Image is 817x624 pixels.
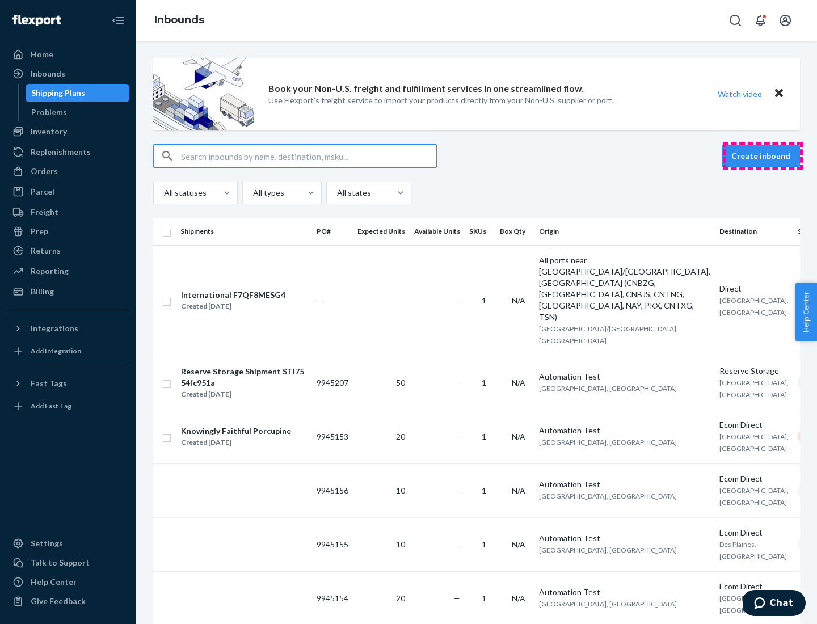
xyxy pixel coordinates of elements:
[719,365,789,377] div: Reserve Storage
[31,346,81,356] div: Add Integration
[539,255,710,323] div: All ports near [GEOGRAPHIC_DATA]/[GEOGRAPHIC_DATA], [GEOGRAPHIC_DATA] (CNBZG, [GEOGRAPHIC_DATA], ...
[539,371,710,382] div: Automation Test
[7,183,129,201] a: Parcel
[31,146,91,158] div: Replenishments
[7,319,129,338] button: Integrations
[31,49,53,60] div: Home
[482,539,486,549] span: 1
[7,283,129,301] a: Billing
[31,401,71,411] div: Add Fast Tag
[719,419,789,431] div: Ecom Direct
[482,486,486,495] span: 1
[719,432,789,453] span: [GEOGRAPHIC_DATA], [GEOGRAPHIC_DATA]
[795,283,817,341] button: Help Center
[539,587,710,598] div: Automation Test
[7,123,129,141] a: Inventory
[396,593,405,603] span: 20
[31,226,48,237] div: Prep
[7,45,129,64] a: Home
[539,492,677,500] span: [GEOGRAPHIC_DATA], [GEOGRAPHIC_DATA]
[453,593,460,603] span: —
[181,389,307,400] div: Created [DATE]
[312,517,353,571] td: 9945155
[396,486,405,495] span: 10
[7,222,129,241] a: Prep
[512,296,525,305] span: N/A
[453,378,460,387] span: —
[453,539,460,549] span: —
[154,14,204,26] a: Inbounds
[181,366,307,389] div: Reserve Storage Shipment STI7554fc951a
[482,593,486,603] span: 1
[31,323,78,334] div: Integrations
[722,145,800,167] button: Create inbound
[774,9,797,32] button: Open account menu
[7,143,129,161] a: Replenishments
[7,65,129,83] a: Inbounds
[107,9,129,32] button: Close Navigation
[539,546,677,554] span: [GEOGRAPHIC_DATA], [GEOGRAPHIC_DATA]
[495,218,534,245] th: Box Qty
[31,265,69,277] div: Reporting
[7,554,129,572] button: Talk to Support
[719,473,789,484] div: Ecom Direct
[7,162,129,180] a: Orders
[31,166,58,177] div: Orders
[512,432,525,441] span: N/A
[512,378,525,387] span: N/A
[719,540,787,560] span: Des Plaines, [GEOGRAPHIC_DATA]
[31,107,67,118] div: Problems
[31,186,54,197] div: Parcel
[719,486,789,507] span: [GEOGRAPHIC_DATA], [GEOGRAPHIC_DATA]
[353,218,410,245] th: Expected Units
[453,486,460,495] span: —
[710,86,769,102] button: Watch video
[7,374,129,393] button: Fast Tags
[539,324,678,345] span: [GEOGRAPHIC_DATA]/[GEOGRAPHIC_DATA], [GEOGRAPHIC_DATA]
[31,596,86,607] div: Give Feedback
[181,301,285,312] div: Created [DATE]
[145,4,213,37] ol: breadcrumbs
[396,378,405,387] span: 50
[31,576,77,588] div: Help Center
[465,218,495,245] th: SKUs
[512,593,525,603] span: N/A
[539,600,677,608] span: [GEOGRAPHIC_DATA], [GEOGRAPHIC_DATA]
[181,289,285,301] div: International F7QF8MESG4
[749,9,772,32] button: Open notifications
[715,218,793,245] th: Destination
[26,84,130,102] a: Shipping Plans
[7,203,129,221] a: Freight
[539,384,677,393] span: [GEOGRAPHIC_DATA], [GEOGRAPHIC_DATA]
[539,533,710,544] div: Automation Test
[719,527,789,538] div: Ecom Direct
[719,594,789,614] span: [GEOGRAPHIC_DATA], [GEOGRAPHIC_DATA]
[31,126,67,137] div: Inventory
[724,9,747,32] button: Open Search Box
[312,463,353,517] td: 9945156
[31,538,63,549] div: Settings
[482,378,486,387] span: 1
[396,432,405,441] span: 20
[181,145,436,167] input: Search inbounds by name, destination, msku...
[453,296,460,305] span: —
[512,539,525,549] span: N/A
[7,397,129,415] a: Add Fast Tag
[512,486,525,495] span: N/A
[163,187,164,199] input: All statuses
[719,283,789,294] div: Direct
[7,592,129,610] button: Give Feedback
[453,432,460,441] span: —
[26,103,130,121] a: Problems
[7,242,129,260] a: Returns
[268,95,614,106] p: Use Flexport’s freight service to import your products directly from your Non-U.S. supplier or port.
[181,437,291,448] div: Created [DATE]
[539,479,710,490] div: Automation Test
[7,342,129,360] a: Add Integration
[31,68,65,79] div: Inbounds
[176,218,312,245] th: Shipments
[312,218,353,245] th: PO#
[539,438,677,446] span: [GEOGRAPHIC_DATA], [GEOGRAPHIC_DATA]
